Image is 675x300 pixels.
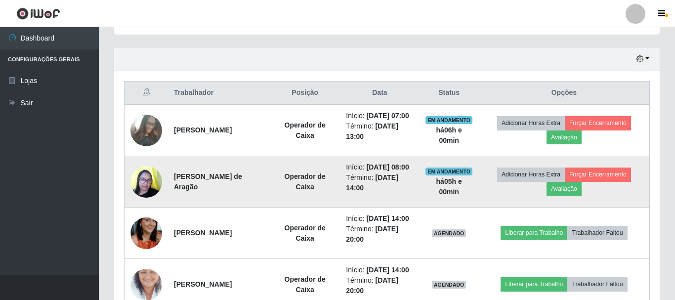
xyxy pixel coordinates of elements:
span: EM ANDAMENTO [425,168,472,175]
span: AGENDADO [432,281,466,289]
li: Término: [346,275,413,296]
strong: há 05 h e 00 min [436,177,462,196]
li: Início: [346,265,413,275]
button: Adicionar Horas Extra [497,168,565,181]
span: AGENDADO [432,229,466,237]
strong: Operador de Caixa [285,121,326,139]
strong: há 06 h e 00 min [436,126,462,144]
th: Trabalhador [168,82,270,105]
button: Forçar Encerramento [565,168,631,181]
button: Trabalhador Faltou [567,277,627,291]
img: 1704159862807.jpeg [130,205,162,261]
button: Adicionar Horas Extra [497,116,565,130]
img: 1725135374051.jpeg [130,109,162,152]
img: CoreUI Logo [16,7,60,20]
button: Avaliação [547,130,582,144]
button: Avaliação [547,182,582,196]
strong: [PERSON_NAME] [174,229,232,237]
img: 1632390182177.jpeg [130,161,162,203]
strong: [PERSON_NAME] de Aragão [174,172,242,191]
th: Opções [479,82,650,105]
time: [DATE] 14:00 [367,214,409,222]
span: EM ANDAMENTO [425,116,472,124]
button: Trabalhador Faltou [567,226,627,240]
li: Início: [346,214,413,224]
th: Posição [270,82,340,105]
time: [DATE] 07:00 [367,112,409,120]
li: Término: [346,121,413,142]
li: Término: [346,224,413,245]
strong: Operador de Caixa [285,172,326,191]
button: Liberar para Trabalho [501,226,567,240]
li: Término: [346,172,413,193]
strong: [PERSON_NAME] [174,280,232,288]
strong: [PERSON_NAME] [174,126,232,134]
li: Início: [346,162,413,172]
strong: Operador de Caixa [285,224,326,242]
button: Liberar para Trabalho [501,277,567,291]
time: [DATE] 08:00 [367,163,409,171]
th: Status [419,82,478,105]
time: [DATE] 14:00 [367,266,409,274]
li: Início: [346,111,413,121]
strong: Operador de Caixa [285,275,326,294]
th: Data [340,82,419,105]
button: Forçar Encerramento [565,116,631,130]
